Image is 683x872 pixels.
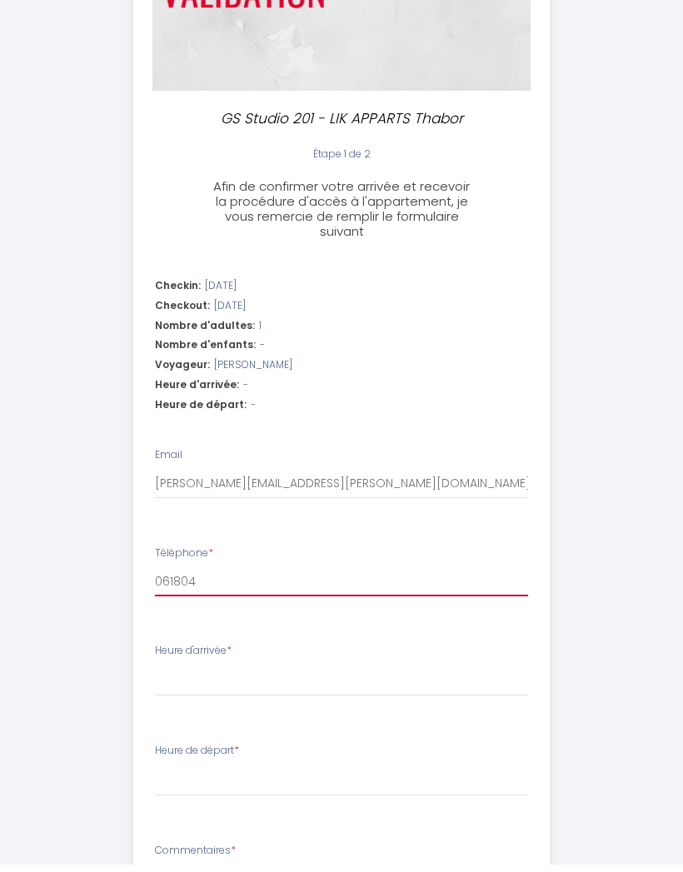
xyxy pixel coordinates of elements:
[214,366,292,381] span: [PERSON_NAME]
[155,456,182,471] label: Email
[214,116,469,138] p: GS Studio 201 - LIK APPARTS Thabor
[260,346,265,361] span: -
[155,751,239,767] label: Heure de départ
[155,386,239,401] span: Heure d'arrivée:
[313,155,371,169] span: Étape 1 de 2
[155,326,255,342] span: Nombre d'adultes:
[251,406,256,421] span: -
[243,386,248,401] span: -
[155,554,213,570] label: Téléphone
[155,366,210,381] span: Voyageur:
[155,306,210,322] span: Checkout:
[214,306,246,322] span: [DATE]
[155,406,247,421] span: Heure de départ:
[155,851,236,867] label: Commentaires
[205,287,237,302] span: [DATE]
[259,326,262,342] span: 1
[213,186,470,248] span: Afin de confirmer votre arrivée et recevoir la procédure d'accès à l'appartement, je vous remerci...
[155,287,201,302] span: Checkin:
[155,346,256,361] span: Nombre d'enfants:
[155,651,232,667] label: Heure d'arrivée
